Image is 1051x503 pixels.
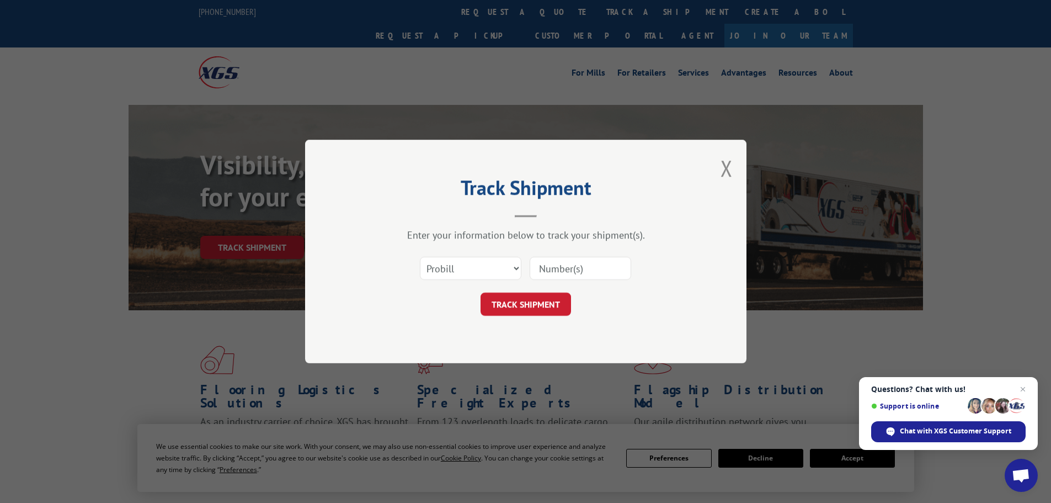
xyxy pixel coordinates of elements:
[481,293,571,316] button: TRACK SHIPMENT
[1005,459,1038,492] a: Open chat
[360,229,691,241] div: Enter your information below to track your shipment(s).
[871,421,1026,442] span: Chat with XGS Customer Support
[360,180,691,201] h2: Track Shipment
[900,426,1011,436] span: Chat with XGS Customer Support
[530,257,631,280] input: Number(s)
[871,385,1026,394] span: Questions? Chat with us!
[871,402,964,410] span: Support is online
[721,153,733,183] button: Close modal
